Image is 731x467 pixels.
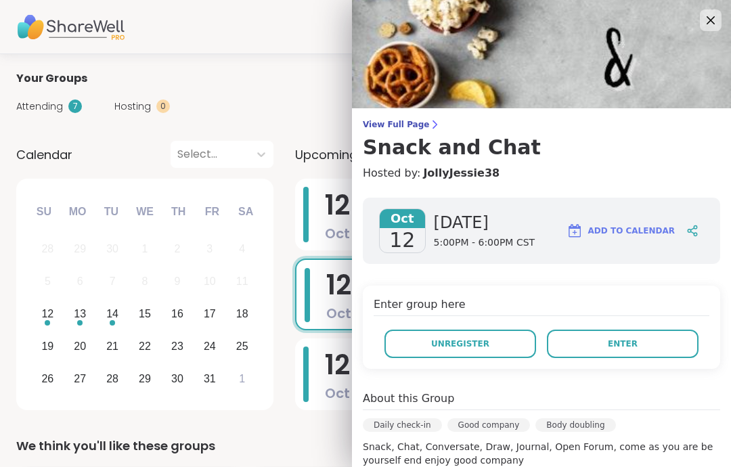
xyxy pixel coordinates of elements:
[389,228,415,252] span: 12
[171,370,183,388] div: 30
[66,332,95,361] div: Choose Monday, October 20th, 2025
[31,233,258,395] div: month 2025-10
[236,272,248,290] div: 11
[106,305,118,323] div: 14
[204,370,216,388] div: 31
[163,267,192,296] div: Not available Thursday, October 9th, 2025
[174,240,180,258] div: 2
[29,197,59,227] div: Su
[41,370,53,388] div: 26
[231,197,261,227] div: Sa
[139,337,151,355] div: 22
[236,337,248,355] div: 25
[195,364,224,393] div: Choose Friday, October 31st, 2025
[16,99,63,114] span: Attending
[16,70,87,87] span: Your Groups
[131,332,160,361] div: Choose Wednesday, October 22nd, 2025
[380,209,425,228] span: Oct
[114,99,151,114] span: Hosting
[204,337,216,355] div: 24
[227,364,257,393] div: Choose Saturday, November 1st, 2025
[227,267,257,296] div: Not available Saturday, October 11th, 2025
[236,305,248,323] div: 18
[142,240,148,258] div: 1
[139,305,151,323] div: 15
[41,305,53,323] div: 12
[106,370,118,388] div: 28
[66,235,95,264] div: Not available Monday, September 29th, 2025
[98,332,127,361] div: Choose Tuesday, October 21st, 2025
[363,119,720,130] span: View Full Page
[374,296,709,316] h4: Enter group here
[74,305,86,323] div: 13
[163,235,192,264] div: Not available Thursday, October 2nd, 2025
[434,212,535,234] span: [DATE]
[195,267,224,296] div: Not available Friday, October 10th, 2025
[164,197,194,227] div: Th
[227,235,257,264] div: Not available Saturday, October 4th, 2025
[325,186,350,224] span: 12
[363,440,720,467] p: Snack, Chat, Conversate, Draw, Journal, Open Forum, come as you are be yourself end enjoy good co...
[227,300,257,329] div: Choose Saturday, October 18th, 2025
[325,346,350,384] span: 12
[66,300,95,329] div: Choose Monday, October 13th, 2025
[106,240,118,258] div: 30
[384,330,536,358] button: Unregister
[431,338,489,350] span: Unregister
[16,437,715,455] div: We think you'll like these groups
[535,418,615,432] div: Body doubling
[33,364,62,393] div: Choose Sunday, October 26th, 2025
[131,300,160,329] div: Choose Wednesday, October 15th, 2025
[131,267,160,296] div: Not available Wednesday, October 8th, 2025
[423,165,500,181] a: JollyJessie38
[363,135,720,160] h3: Snack and Chat
[204,305,216,323] div: 17
[96,197,126,227] div: Tu
[195,300,224,329] div: Choose Friday, October 17th, 2025
[206,240,213,258] div: 3
[163,332,192,361] div: Choose Thursday, October 23rd, 2025
[131,364,160,393] div: Choose Wednesday, October 29th, 2025
[74,240,86,258] div: 29
[239,240,245,258] div: 4
[156,99,170,113] div: 0
[33,235,62,264] div: Not available Sunday, September 28th, 2025
[363,165,720,181] h4: Hosted by:
[98,300,127,329] div: Choose Tuesday, October 14th, 2025
[363,119,720,160] a: View Full PageSnack and Chat
[66,364,95,393] div: Choose Monday, October 27th, 2025
[567,223,583,239] img: ShareWell Logomark
[560,215,681,247] button: Add to Calendar
[171,337,183,355] div: 23
[197,197,227,227] div: Fr
[608,338,638,350] span: Enter
[204,272,216,290] div: 10
[227,332,257,361] div: Choose Saturday, October 25th, 2025
[363,418,442,432] div: Daily check-in
[195,332,224,361] div: Choose Friday, October 24th, 2025
[110,272,116,290] div: 7
[68,99,82,113] div: 7
[174,272,180,290] div: 9
[98,364,127,393] div: Choose Tuesday, October 28th, 2025
[130,197,160,227] div: We
[16,3,125,51] img: ShareWell Nav Logo
[325,224,350,243] span: Oct
[363,391,454,407] h4: About this Group
[139,370,151,388] div: 29
[106,337,118,355] div: 21
[74,370,86,388] div: 27
[326,266,351,304] span: 12
[239,370,245,388] div: 1
[142,272,148,290] div: 8
[447,418,531,432] div: Good company
[163,300,192,329] div: Choose Thursday, October 16th, 2025
[547,330,699,358] button: Enter
[16,146,72,164] span: Calendar
[163,364,192,393] div: Choose Thursday, October 30th, 2025
[131,235,160,264] div: Not available Wednesday, October 1st, 2025
[98,267,127,296] div: Not available Tuesday, October 7th, 2025
[41,337,53,355] div: 19
[41,240,53,258] div: 28
[62,197,92,227] div: Mo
